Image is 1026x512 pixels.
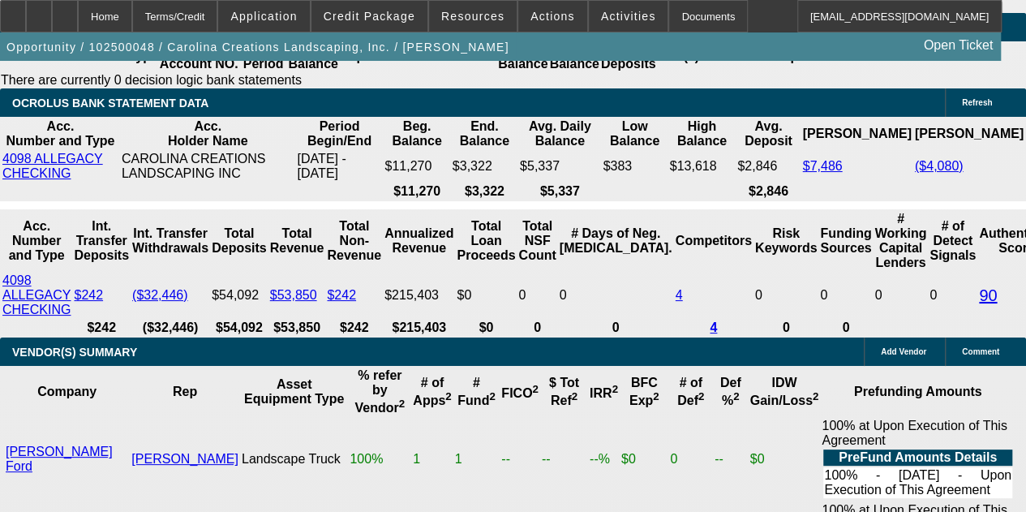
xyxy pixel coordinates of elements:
[384,288,453,303] div: $215,403
[754,211,818,271] th: Risk Keywords
[519,183,601,200] th: $5,337
[620,418,668,501] td: $0
[754,273,818,318] td: 0
[612,383,617,395] sup: 2
[802,159,842,173] a: $7,486
[2,152,103,180] a: 4098 ALLEGACY CHECKING
[384,151,449,182] td: $11,270
[6,41,509,54] span: Opportunity / 102500048 / Carolina Creations Landscaping, Inc. / [PERSON_NAME]
[326,211,382,271] th: Total Non-Revenue
[2,118,119,149] th: Acc. Number and Type
[456,273,516,318] td: $0
[211,211,268,271] th: Total Deposits
[12,346,137,359] span: VENDOR(S) SUMMARY
[311,1,427,32] button: Credit Package
[749,418,819,501] td: $0
[452,183,517,200] th: $3,322
[929,211,977,271] th: # of Detect Signals
[454,418,500,501] td: 1
[131,320,209,336] th: ($32,446)
[714,418,748,501] td: --
[549,376,579,407] b: $ Tot Ref
[230,10,297,23] span: Application
[297,118,383,149] th: Period Begin/End
[269,320,325,336] th: $53,850
[121,151,295,182] td: CAROLINA CREATIONS LANDSCAPING INC
[602,151,667,182] td: $383
[131,452,238,466] a: [PERSON_NAME]
[733,390,739,402] sup: 2
[819,273,872,318] td: 0
[669,151,736,182] td: $13,618
[132,288,188,302] a: ($32,446)
[675,211,753,271] th: Competitors
[457,376,496,407] b: # Fund
[429,1,517,32] button: Resources
[517,320,556,336] th: 0
[2,273,71,316] a: 4098 ALLEGACY CHECKING
[676,288,683,302] a: 4
[819,211,872,271] th: Funding Sources
[572,390,577,402] sup: 2
[669,418,712,501] td: 0
[2,211,71,271] th: Acc. Number and Type
[559,211,673,271] th: # Days of Neg. [MEDICAL_DATA].
[413,376,451,407] b: # of Apps
[736,151,800,182] td: $2,846
[559,320,673,336] th: 0
[218,1,309,32] button: Application
[6,445,113,473] a: [PERSON_NAME] Ford
[754,320,818,336] th: 0
[962,98,992,107] span: Refresh
[269,211,325,271] th: Total Revenue
[602,118,667,149] th: Low Balance
[801,118,912,149] th: [PERSON_NAME]
[839,450,997,464] b: PreFund Amounts Details
[452,151,517,182] td: $3,322
[501,386,539,400] b: FICO
[211,320,268,336] th: $54,092
[710,321,717,334] a: 4
[399,398,405,410] sup: 2
[541,418,587,501] td: --
[73,320,130,336] th: $242
[914,118,1024,149] th: [PERSON_NAME]
[500,418,539,501] td: --
[736,118,800,149] th: Avg. Deposit
[412,418,452,501] td: 1
[629,376,659,407] b: BFC Exp
[653,390,659,402] sup: 2
[354,368,405,415] b: % refer by Vendor
[244,377,344,406] b: Asset Equipment Type
[822,419,1014,500] div: 100% at Upon Execution of This Agreement
[74,288,103,302] a: $242
[823,467,1012,498] td: 100% - [DATE] - Upon Execution of This Agreement
[270,288,317,302] a: $53,850
[749,376,818,407] b: IDW Gain/Loss
[979,286,997,304] a: 90
[241,418,347,501] td: Landscape Truck
[532,383,538,395] sup: 2
[589,418,619,501] td: --%
[517,211,556,271] th: Sum of the Total NSF Count and Total Overdraft Fee Count from Ocrolus
[173,385,197,398] b: Rep
[445,390,451,402] sup: 2
[677,376,704,407] b: # of Def
[384,183,449,200] th: $11,270
[917,32,999,59] a: Open Ticket
[698,390,704,402] sup: 2
[324,10,415,23] span: Credit Package
[327,288,356,302] a: $242
[736,183,800,200] th: $2,846
[384,320,454,336] th: $215,403
[929,273,977,318] td: 0
[37,385,97,398] b: Company
[519,118,601,149] th: Avg. Daily Balance
[211,273,268,318] td: $54,092
[73,211,130,271] th: Int. Transfer Deposits
[384,118,449,149] th: Beg. Balance
[813,390,818,402] sup: 2
[452,118,517,149] th: End. Balance
[456,320,516,336] th: $0
[601,10,656,23] span: Activities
